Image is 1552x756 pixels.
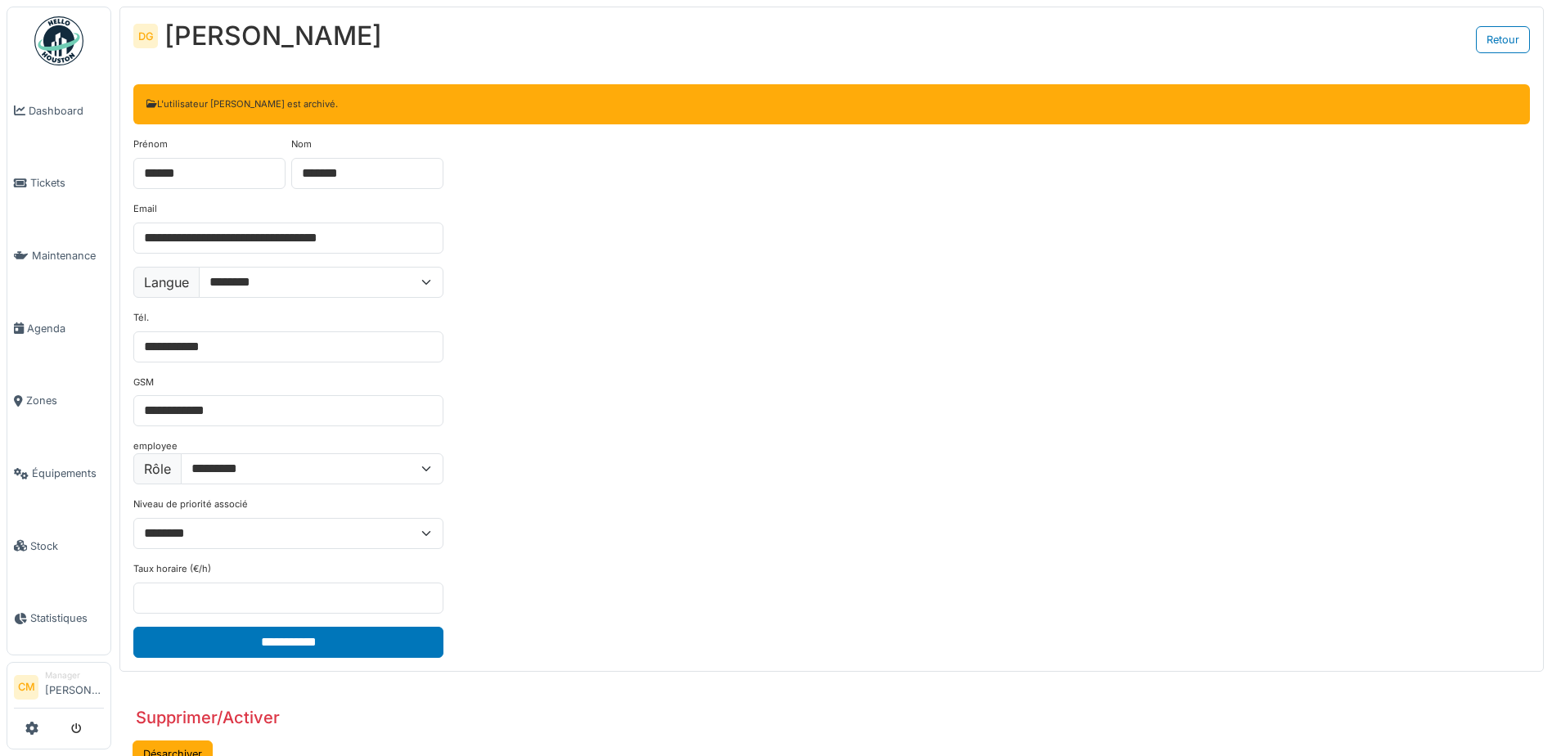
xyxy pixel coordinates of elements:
[133,137,168,151] label: Prénom
[1476,26,1530,53] a: Retour
[7,365,110,438] a: Zones
[45,669,104,704] li: [PERSON_NAME]
[7,147,110,220] a: Tickets
[7,510,110,583] a: Stock
[14,669,104,709] a: CM Manager[PERSON_NAME]
[26,393,104,408] span: Zones
[45,669,104,682] div: Manager
[32,466,104,481] span: Équipements
[29,103,104,119] span: Dashboard
[133,24,158,48] div: DG
[133,267,200,298] label: Langue
[27,321,104,336] span: Agenda
[133,376,154,389] label: GSM
[7,583,110,655] a: Statistiques
[14,675,38,700] li: CM
[30,538,104,554] span: Stock
[164,20,382,52] div: [PERSON_NAME]
[291,137,312,151] label: Nom
[133,202,157,216] label: Email
[7,74,110,147] a: Dashboard
[30,610,104,626] span: Statistiques
[7,292,110,365] a: Agenda
[133,497,248,511] label: Niveau de priorité associé
[34,16,83,65] img: Badge_color-CXgf-gQk.svg
[133,84,1530,124] div: L'utilisateur [PERSON_NAME] est archivé.
[7,219,110,292] a: Maintenance
[7,437,110,510] a: Équipements
[30,175,104,191] span: Tickets
[136,708,280,727] h3: Supprimer/Activer
[133,453,182,484] label: Rôle
[133,562,211,576] label: Taux horaire (€/h)
[133,137,443,658] form: employee
[133,311,149,325] label: Tél.
[32,248,104,263] span: Maintenance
